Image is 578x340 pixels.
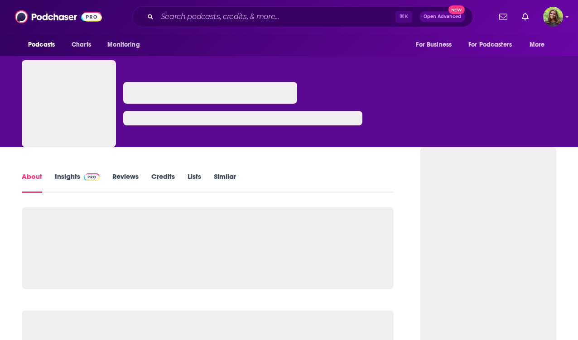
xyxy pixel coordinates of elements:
button: open menu [22,36,67,53]
span: For Business [416,38,452,51]
a: Lists [188,172,201,193]
button: open menu [409,36,463,53]
span: More [530,38,545,51]
a: Charts [66,36,96,53]
span: Open Advanced [424,14,461,19]
a: Reviews [112,172,139,193]
span: Logged in as reagan34226 [543,7,563,27]
img: Podchaser Pro [84,173,100,181]
span: New [448,5,465,14]
span: ⌘ K [395,11,412,23]
img: Podchaser - Follow, Share and Rate Podcasts [15,8,102,25]
a: Show notifications dropdown [518,9,532,24]
span: For Podcasters [468,38,512,51]
img: User Profile [543,7,563,27]
a: About [22,172,42,193]
div: Search podcasts, credits, & more... [132,6,473,27]
input: Search podcasts, credits, & more... [157,10,395,24]
button: Open AdvancedNew [419,11,465,22]
span: Charts [72,38,91,51]
a: Credits [151,172,175,193]
span: Podcasts [28,38,55,51]
button: open menu [462,36,525,53]
button: Show profile menu [543,7,563,27]
span: Monitoring [107,38,140,51]
a: Show notifications dropdown [496,9,511,24]
button: open menu [523,36,556,53]
a: Similar [214,172,236,193]
a: InsightsPodchaser Pro [55,172,100,193]
button: open menu [101,36,151,53]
